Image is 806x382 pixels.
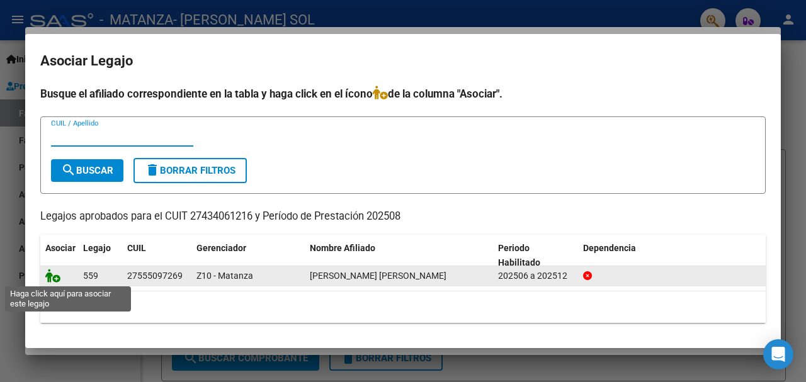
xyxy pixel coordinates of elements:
[127,269,183,283] div: 27555097269
[498,269,573,283] div: 202506 a 202512
[498,243,540,267] span: Periodo Habilitado
[305,235,493,276] datatable-header-cell: Nombre Afiliado
[196,271,253,281] span: Z10 - Matanza
[493,235,578,276] datatable-header-cell: Periodo Habilitado
[133,158,247,183] button: Borrar Filtros
[310,243,375,253] span: Nombre Afiliado
[51,159,123,182] button: Buscar
[61,162,76,177] mat-icon: search
[196,243,246,253] span: Gerenciador
[122,235,191,276] datatable-header-cell: CUIL
[83,271,98,281] span: 559
[191,235,305,276] datatable-header-cell: Gerenciador
[145,162,160,177] mat-icon: delete
[45,243,76,253] span: Asociar
[583,243,636,253] span: Dependencia
[83,243,111,253] span: Legajo
[40,209,766,225] p: Legajos aprobados para el CUIT 27434061216 y Período de Prestación 202508
[40,235,78,276] datatable-header-cell: Asociar
[763,339,793,369] div: Open Intercom Messenger
[40,49,766,73] h2: Asociar Legajo
[40,291,766,323] div: 1 registros
[127,243,146,253] span: CUIL
[78,235,122,276] datatable-header-cell: Legajo
[578,235,766,276] datatable-header-cell: Dependencia
[310,271,446,281] span: ARIAS SELENA LUISANA
[145,165,236,176] span: Borrar Filtros
[40,86,766,102] h4: Busque el afiliado correspondiente en la tabla y haga click en el ícono de la columna "Asociar".
[61,165,113,176] span: Buscar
